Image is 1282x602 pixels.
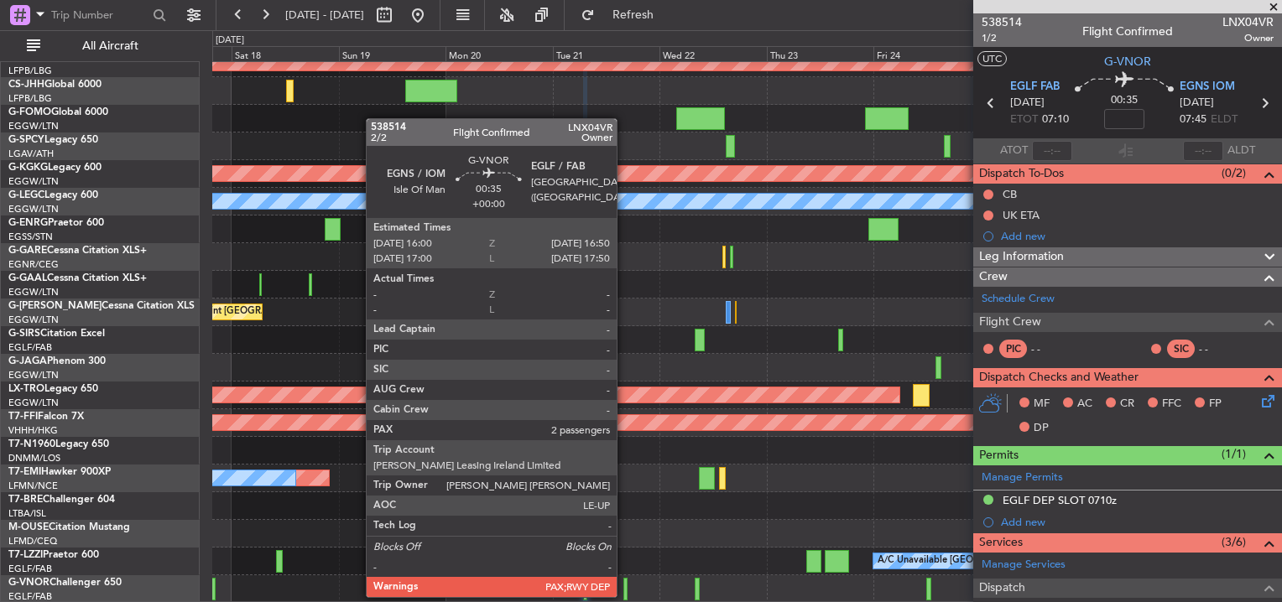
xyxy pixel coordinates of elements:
span: Crew [979,267,1008,287]
a: T7-BREChallenger 604 [8,495,115,505]
a: EGGW/LTN [8,175,59,188]
div: - - [1199,341,1237,356]
span: AC [1077,396,1092,413]
a: G-GAALCessna Citation XLS+ [8,273,147,283]
span: Dispatch [979,579,1025,598]
span: G-JAGA [8,356,47,366]
span: G-GAAL [8,273,47,283]
a: EGGW/LTN [8,369,59,381]
span: FP [1209,396,1222,413]
a: Schedule Crew [982,291,1055,308]
a: EGLF/FAB [8,563,52,575]
a: EGGW/LTN [8,397,59,409]
a: EGLF/FAB [8,341,52,354]
span: M-OUSE [8,522,49,532]
a: T7-LZZIPraetor 600 [8,550,99,560]
a: EGGW/LTN [8,203,59,215]
input: --:-- [1032,141,1072,161]
span: CS-JHH [8,80,44,90]
a: T7-FFIFalcon 7X [8,412,84,422]
a: DNMM/LOS [8,452,60,464]
a: G-KGKGLegacy 600 [8,163,102,173]
span: DP [1034,420,1049,437]
span: (0/2) [1222,164,1246,182]
div: Add new [1001,515,1274,529]
a: G-SPCYLegacy 650 [8,135,98,145]
span: G-SPCY [8,135,44,145]
span: Dispatch To-Dos [979,164,1064,184]
div: Planned Maint [GEOGRAPHIC_DATA] ([GEOGRAPHIC_DATA]) [486,355,750,380]
span: G-VNOR [1104,53,1151,70]
a: EGGW/LTN [8,120,59,132]
div: EGLF DEP SLOT 0710z [1003,493,1117,507]
span: Owner [1222,31,1274,45]
button: Refresh [573,2,674,29]
span: ALDT [1227,143,1255,159]
span: Refresh [598,9,669,21]
a: EGGW/LTN [8,314,59,326]
a: EGSS/STN [8,231,53,243]
a: LFMD/CEQ [8,535,57,548]
span: (3/6) [1222,533,1246,551]
a: G-LEGCLegacy 600 [8,190,98,200]
a: G-VNORChallenger 650 [8,578,122,588]
span: FFC [1162,396,1181,413]
span: T7-EMI [8,467,41,477]
span: CR [1120,396,1134,413]
span: Dispatch Checks and Weather [979,368,1139,387]
a: CS-JHHGlobal 6000 [8,80,102,90]
span: ATOT [1000,143,1028,159]
a: G-[PERSON_NAME]Cessna Citation XLS [8,301,195,311]
span: 1/2 [982,31,1022,45]
div: Mon 20 [446,46,552,61]
div: Tue 21 [553,46,659,61]
span: 07:10 [1042,112,1069,128]
a: T7-EMIHawker 900XP [8,467,111,477]
a: VHHH/HKG [8,424,58,437]
span: EGLF FAB [1010,79,1060,96]
span: G-ENRG [8,218,48,228]
a: EGNR/CEG [8,258,59,271]
button: UTC [977,51,1007,66]
a: Manage Services [982,557,1066,573]
span: ELDT [1211,112,1238,128]
a: G-JAGAPhenom 300 [8,356,106,366]
a: M-OUSECitation Mustang [8,522,130,532]
span: G-[PERSON_NAME] [8,301,102,311]
span: Flight Crew [979,313,1041,332]
span: G-LEGC [8,190,44,200]
span: LNX04VR [1222,13,1274,31]
a: LGAV/ATH [8,148,54,160]
input: Trip Number [51,3,148,28]
a: Manage Permits [982,470,1063,486]
div: A/C Unavailable [GEOGRAPHIC_DATA] ([GEOGRAPHIC_DATA]) [878,548,1150,573]
div: Add new [1001,229,1274,243]
span: 538514 [982,13,1022,31]
div: Sun 19 [339,46,446,61]
div: SIC [1167,340,1195,358]
span: G-GARE [8,246,47,256]
span: (1/1) [1222,445,1246,463]
span: Services [979,533,1023,553]
span: 00:35 [1111,92,1138,109]
div: Fri 24 [873,46,980,61]
span: G-KGKG [8,163,48,173]
a: G-SIRSCitation Excel [8,329,105,339]
a: G-ENRGPraetor 600 [8,218,104,228]
div: Sat 18 [232,46,338,61]
span: G-FOMO [8,107,51,117]
span: Permits [979,446,1019,465]
span: LX-TRO [8,384,44,394]
div: Thu 23 [767,46,873,61]
span: T7-LZZI [8,550,43,560]
button: All Aircraft [18,33,182,60]
a: LTBA/ISL [8,507,46,520]
span: T7-FFI [8,412,38,422]
div: CB [1003,187,1017,201]
span: Leg Information [979,247,1064,267]
a: T7-N1960Legacy 650 [8,439,109,449]
a: LFPB/LBG [8,92,52,105]
span: T7-BRE [8,495,43,505]
a: EGGW/LTN [8,286,59,298]
span: G-VNOR [8,578,50,588]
